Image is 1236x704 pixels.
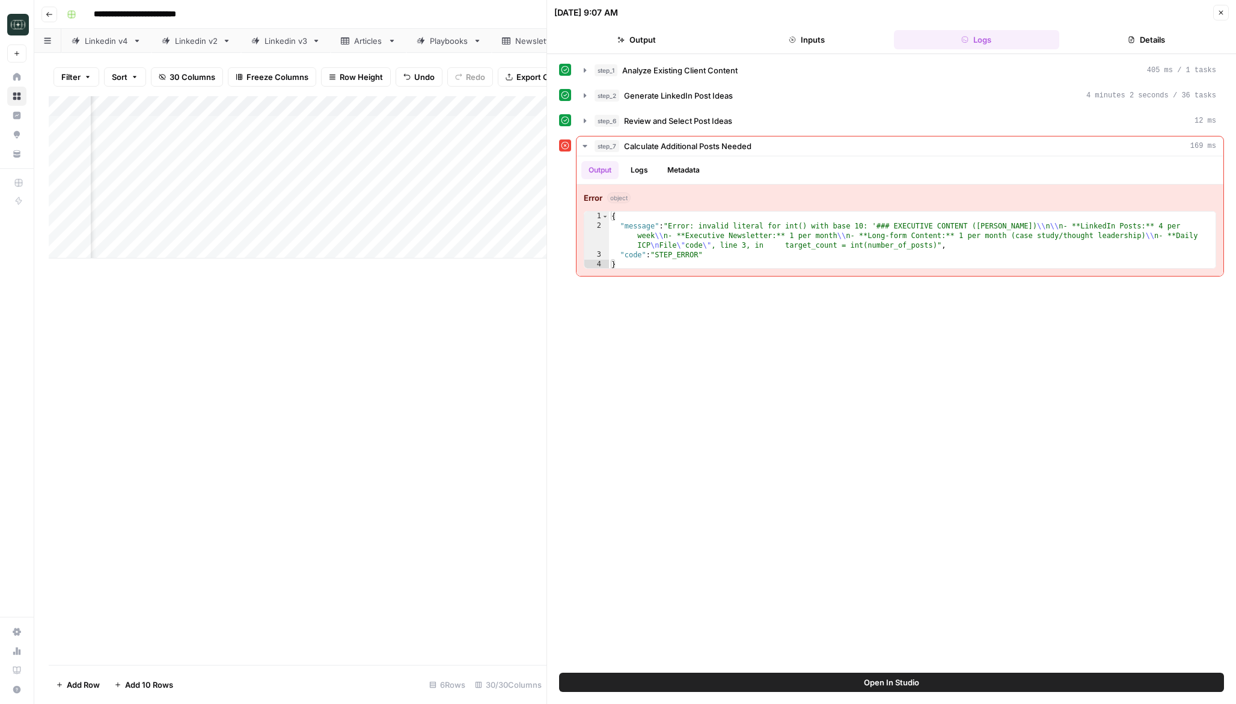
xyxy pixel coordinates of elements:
a: Browse [7,87,26,106]
button: Undo [396,67,442,87]
div: 169 ms [577,156,1223,276]
a: Linkedin v4 [61,29,151,53]
a: Playbooks [406,29,492,53]
button: 4 minutes 2 seconds / 36 tasks [577,86,1223,105]
a: Learning Hub [7,661,26,680]
span: step_2 [595,90,619,102]
a: Your Data [7,144,26,164]
span: Export CSV [516,71,559,83]
a: Insights [7,106,26,125]
button: Workspace: Catalyst [7,10,26,40]
img: Catalyst Logo [7,14,29,35]
span: Filter [61,71,81,83]
div: 2 [584,221,609,250]
button: Inputs [724,30,890,49]
a: Articles [331,29,406,53]
span: Toggle code folding, rows 1 through 4 [602,212,608,221]
div: Linkedin v2 [175,35,218,47]
button: 30 Columns [151,67,223,87]
button: Logs [623,161,655,179]
div: 1 [584,212,609,221]
a: Usage [7,641,26,661]
button: Filter [54,67,99,87]
div: 6 Rows [424,675,470,694]
div: 30/30 Columns [470,675,546,694]
button: Redo [447,67,493,87]
div: Linkedin v4 [85,35,128,47]
div: 4 [584,260,609,269]
span: Row Height [340,71,383,83]
button: Output [581,161,619,179]
div: Linkedin v3 [265,35,307,47]
button: Open In Studio [559,673,1224,692]
button: 169 ms [577,136,1223,156]
span: 405 ms / 1 tasks [1147,65,1216,76]
div: Articles [354,35,383,47]
div: Playbooks [430,35,468,47]
span: Calculate Additional Posts Needed [624,140,751,152]
button: Output [554,30,720,49]
div: 3 [584,250,609,260]
div: Newsletter [515,35,557,47]
span: 30 Columns [170,71,215,83]
button: Add 10 Rows [107,675,180,694]
span: object [607,192,631,203]
button: Row Height [321,67,391,87]
button: Freeze Columns [228,67,316,87]
span: 169 ms [1190,141,1216,152]
a: Opportunities [7,125,26,144]
span: Open In Studio [864,676,919,688]
a: Home [7,67,26,87]
span: Redo [466,71,485,83]
span: Analyze Existing Client Content [622,64,738,76]
strong: Error [584,192,602,204]
span: Add Row [67,679,100,691]
button: Details [1064,30,1229,49]
div: [DATE] 9:07 AM [554,7,618,19]
a: Newsletter [492,29,581,53]
button: Sort [104,67,146,87]
span: 4 minutes 2 seconds / 36 tasks [1086,90,1216,101]
span: step_1 [595,64,617,76]
a: Settings [7,622,26,641]
span: step_7 [595,140,619,152]
button: 12 ms [577,111,1223,130]
span: Generate LinkedIn Post Ideas [624,90,733,102]
a: Linkedin v3 [241,29,331,53]
button: Export CSV [498,67,567,87]
span: Undo [414,71,435,83]
button: Add Row [49,675,107,694]
span: 12 ms [1195,115,1216,126]
span: step_6 [595,115,619,127]
span: Add 10 Rows [125,679,173,691]
button: Help + Support [7,680,26,699]
button: Metadata [660,161,707,179]
span: Sort [112,71,127,83]
button: Logs [894,30,1059,49]
a: Linkedin v2 [151,29,241,53]
span: Review and Select Post Ideas [624,115,732,127]
button: 405 ms / 1 tasks [577,61,1223,80]
span: Freeze Columns [246,71,308,83]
